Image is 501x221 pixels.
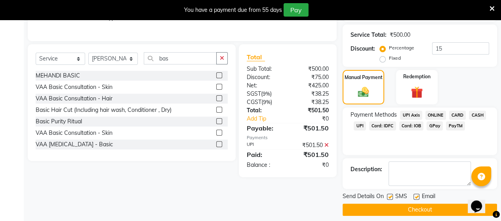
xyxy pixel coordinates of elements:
span: CARD [449,111,466,120]
div: Basic Hair Cut (Including hair wash, Conditioner , Dry) [36,106,171,114]
span: UPI [354,121,366,130]
span: Payment Methods [351,111,397,119]
button: Pay [284,3,309,17]
span: CASH [469,111,486,120]
div: Total: [241,106,288,115]
div: ₹75.00 [288,73,335,81]
div: ₹38.25 [288,98,335,106]
img: _gift.svg [407,85,427,100]
div: Paid: [241,150,288,159]
div: Net: [241,81,288,90]
label: Manual Payment [345,74,383,81]
div: ₹501.50 [288,106,335,115]
span: Card: IOB [399,121,424,130]
span: 9% [263,91,270,97]
span: Email [422,192,435,202]
label: Percentage [389,44,414,51]
div: ( ) [241,98,288,106]
div: ( ) [241,90,288,98]
span: PayTM [446,121,465,130]
div: ₹38.25 [288,90,335,98]
div: VAA [MEDICAL_DATA] - Basic [36,140,113,149]
button: Checkout [343,204,497,216]
div: VAA Basic Consultation - Skin [36,129,112,137]
span: UPI Axis [400,111,422,120]
div: ₹501.50 [288,123,335,133]
iframe: chat widget [468,189,493,213]
input: Search or Scan [144,52,217,64]
div: Discount: [241,73,288,81]
span: SMS [395,192,407,202]
div: ₹501.50 [288,141,335,149]
div: MEHANDI BASIC [36,72,80,80]
div: Description: [351,165,382,174]
span: 9% [263,99,271,105]
div: ₹501.50 [288,150,335,159]
div: ₹500.00 [288,65,335,73]
span: CGST [247,98,261,106]
span: Card: IDFC [369,121,396,130]
div: ₹0 [288,161,335,169]
div: Payable: [241,123,288,133]
div: Basic Purity Ritual [36,117,82,126]
a: Add Tip [241,115,295,123]
img: _cash.svg [354,86,373,98]
div: UPI [241,141,288,149]
span: Total [247,53,265,61]
span: SGST [247,90,261,97]
span: Send Details On [343,192,384,202]
div: Discount: [351,45,375,53]
span: GPay [427,121,443,130]
div: Payments [247,134,329,141]
label: Fixed [389,55,401,62]
span: ONLINE [425,111,446,120]
div: VAA Basic Consultation - Skin [36,83,112,91]
div: ₹425.00 [288,81,335,90]
div: VAA Basic Consultation - Hair [36,94,112,103]
div: Balance : [241,161,288,169]
div: Service Total: [351,31,387,39]
div: You have a payment due from 55 days [184,6,282,14]
div: ₹500.00 [390,31,410,39]
label: Redemption [403,73,431,80]
div: Sub Total: [241,65,288,73]
div: ₹0 [295,115,335,123]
